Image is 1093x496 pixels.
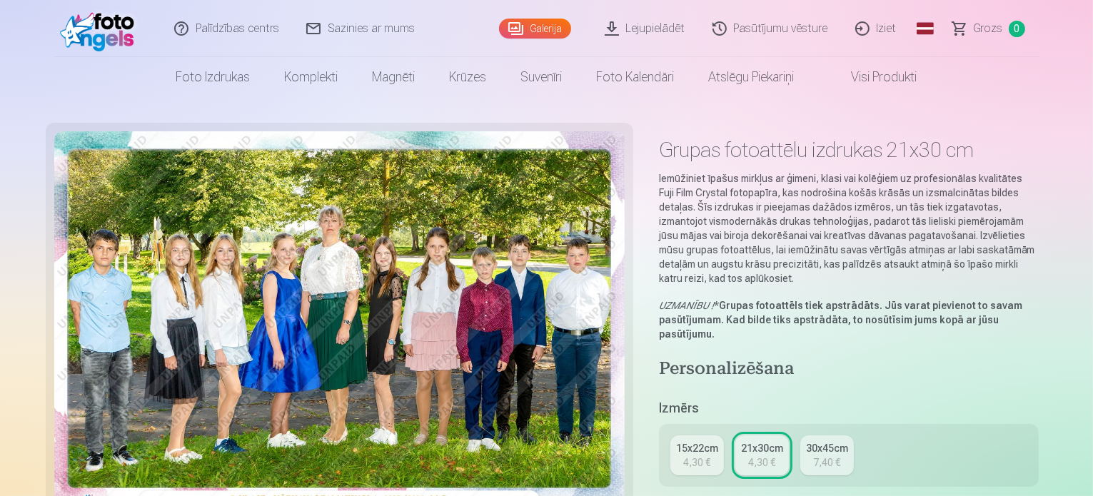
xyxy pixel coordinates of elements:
[268,57,356,97] a: Komplekti
[1009,21,1025,37] span: 0
[659,300,1022,340] strong: Grupas fotoattēls tiek apstrādāts. Jūs varat pievienot to savam pasūtījumam. Kad bilde tiks apstr...
[692,57,812,97] a: Atslēgu piekariņi
[504,57,580,97] a: Suvenīri
[735,435,789,475] a: 21x30cm4,30 €
[659,171,1039,285] p: Iemūžiniet īpašus mirkļus ar ģimeni, klasi vai kolēģiem uz profesionālas kvalitātes Fuji Film Cry...
[499,19,571,39] a: Galerija
[813,455,840,470] div: 7,40 €
[806,441,848,455] div: 30x45cm
[676,441,718,455] div: 15x22cm
[748,455,775,470] div: 4,30 €
[60,6,142,51] img: /fa1
[741,441,783,455] div: 21x30cm
[659,137,1039,163] h1: Grupas fotoattēlu izdrukas 21x30 cm
[356,57,433,97] a: Magnēti
[800,435,854,475] a: 30x45cm7,40 €
[580,57,692,97] a: Foto kalendāri
[659,300,714,311] em: UZMANĪBU !
[659,358,1039,381] h4: Personalizēšana
[433,57,504,97] a: Krūzes
[670,435,724,475] a: 15x22cm4,30 €
[683,455,710,470] div: 4,30 €
[159,57,268,97] a: Foto izdrukas
[659,398,1039,418] h5: Izmērs
[974,20,1003,37] span: Grozs
[812,57,935,97] a: Visi produkti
